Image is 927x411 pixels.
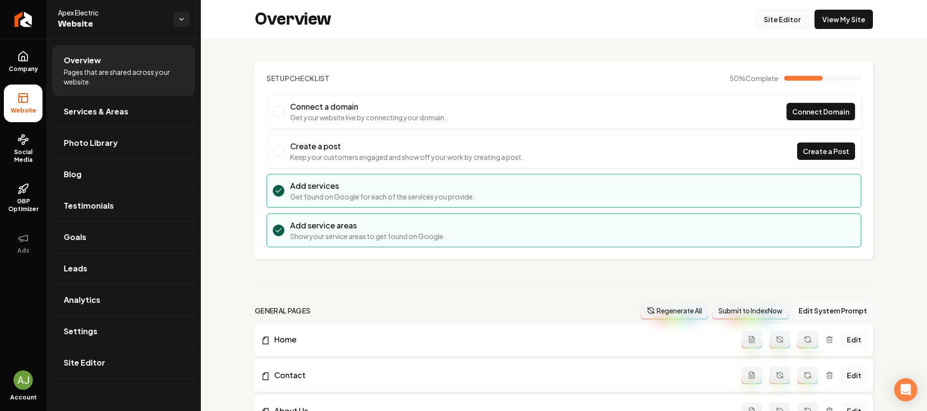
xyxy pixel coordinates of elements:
a: Leads [52,253,195,284]
p: Show your service areas to get found on Google. [290,231,445,241]
a: Connect Domain [787,103,855,120]
button: Submit to IndexNow [712,302,789,319]
a: Company [4,43,42,81]
span: Apex Electric [58,8,166,17]
span: Social Media [4,148,42,164]
span: Website [58,17,166,31]
span: Connect Domain [792,107,849,117]
h2: general pages [255,306,311,315]
button: Add admin page prompt [742,367,762,384]
span: Blog [64,169,82,180]
span: 50 % [730,73,778,83]
a: Settings [52,316,195,347]
span: Ads [14,247,33,255]
a: Testimonials [52,190,195,221]
h2: Checklist [267,73,330,83]
a: View My Site [815,10,873,29]
span: Site Editor [64,357,105,368]
span: Goals [64,231,86,243]
img: AJ Nimeh [14,370,33,390]
a: Site Editor [52,347,195,378]
span: GBP Optimizer [4,198,42,213]
a: Analytics [52,284,195,315]
button: Ads [4,225,42,262]
p: Keep your customers engaged and show off your work by creating a post. [290,152,523,162]
a: Edit [841,367,867,384]
span: Settings [64,326,98,337]
span: Create a Post [803,146,849,156]
span: Account [10,394,37,401]
h3: Create a post [290,141,523,152]
span: Overview [64,55,101,66]
a: Photo Library [52,128,195,158]
a: Create a Post [797,142,855,160]
a: Services & Areas [52,96,195,127]
button: Open user button [14,370,33,390]
span: Website [7,107,40,114]
p: Get found on Google for each of the services you provide. [290,192,475,201]
span: Pages that are shared across your website. [64,67,183,86]
a: Contact [261,369,742,381]
h3: Connect a domain [290,101,446,113]
h2: Overview [255,10,331,29]
h3: Add services [290,180,475,192]
span: Photo Library [64,137,118,149]
button: Add admin page prompt [742,331,762,348]
span: Setup [267,74,290,83]
a: Edit [841,331,867,348]
a: Home [261,334,742,345]
a: GBP Optimizer [4,175,42,221]
button: Regenerate All [641,302,708,319]
a: Goals [52,222,195,253]
h3: Add service areas [290,220,445,231]
img: Rebolt Logo [14,12,32,27]
span: Services & Areas [64,106,128,117]
div: Open Intercom Messenger [894,378,917,401]
span: Company [5,65,42,73]
p: Get your website live by connecting your domain. [290,113,446,122]
span: Leads [64,263,87,274]
button: Edit System Prompt [793,302,873,319]
span: Testimonials [64,200,114,212]
a: Social Media [4,126,42,171]
span: Analytics [64,294,100,306]
a: Blog [52,159,195,190]
span: Complete [745,74,778,83]
a: Site Editor [756,10,809,29]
